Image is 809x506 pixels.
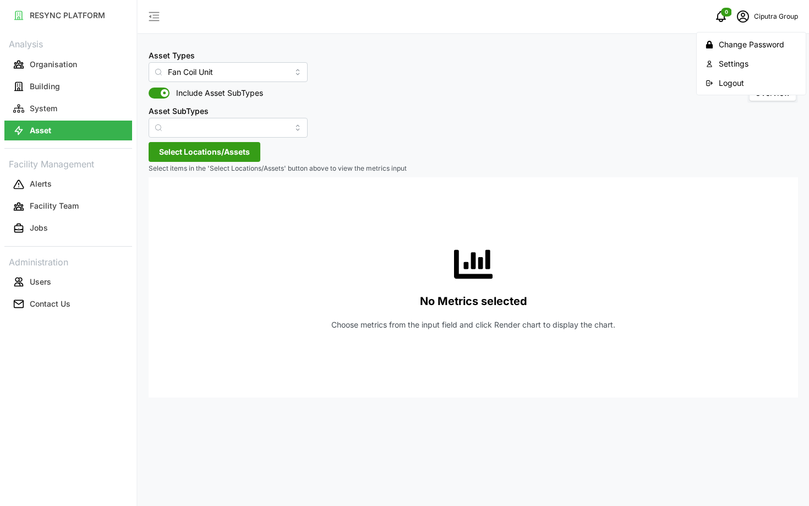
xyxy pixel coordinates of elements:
p: Users [30,276,51,287]
div: Logout [719,77,797,89]
p: Choose metrics from the input field and click Render chart to display the chart. [331,319,615,330]
span: 0 [725,8,728,16]
p: No Metrics selected [420,292,527,311]
button: notifications [710,6,732,28]
label: Asset Types [149,50,195,62]
a: Organisation [4,53,132,75]
button: Building [4,77,132,96]
label: Asset SubTypes [149,105,209,117]
p: Contact Us [30,298,70,309]
button: Select Locations/Assets [149,142,260,162]
p: Building [30,81,60,92]
button: Asset [4,121,132,140]
p: Alerts [30,178,52,189]
button: Jobs [4,219,132,238]
p: Ciputra Group [754,12,798,22]
p: Jobs [30,222,48,233]
button: RESYNC PLATFORM [4,6,132,25]
button: Contact Us [4,294,132,314]
button: Users [4,272,132,292]
p: Asset [30,125,51,136]
p: Analysis [4,35,132,51]
button: Facility Team [4,197,132,216]
a: Jobs [4,217,132,240]
a: Alerts [4,173,132,195]
a: Building [4,75,132,97]
p: RESYNC PLATFORM [30,10,105,21]
a: Users [4,271,132,293]
button: schedule [732,6,754,28]
a: Asset [4,119,132,142]
p: Administration [4,253,132,269]
a: Contact Us [4,293,132,315]
p: Facility Team [30,200,79,211]
span: Overview [755,88,790,97]
a: RESYNC PLATFORM [4,4,132,26]
span: Select Locations/Assets [159,143,250,161]
a: System [4,97,132,119]
p: Organisation [30,59,77,70]
div: Settings [719,58,797,70]
p: Select items in the 'Select Locations/Assets' button above to view the metrics input [149,164,798,173]
div: Change Password [719,39,797,51]
button: System [4,99,132,118]
button: Alerts [4,175,132,194]
button: Organisation [4,55,132,74]
p: System [30,103,57,114]
a: Facility Team [4,195,132,217]
span: Include Asset SubTypes [170,88,263,99]
p: Facility Management [4,155,132,171]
